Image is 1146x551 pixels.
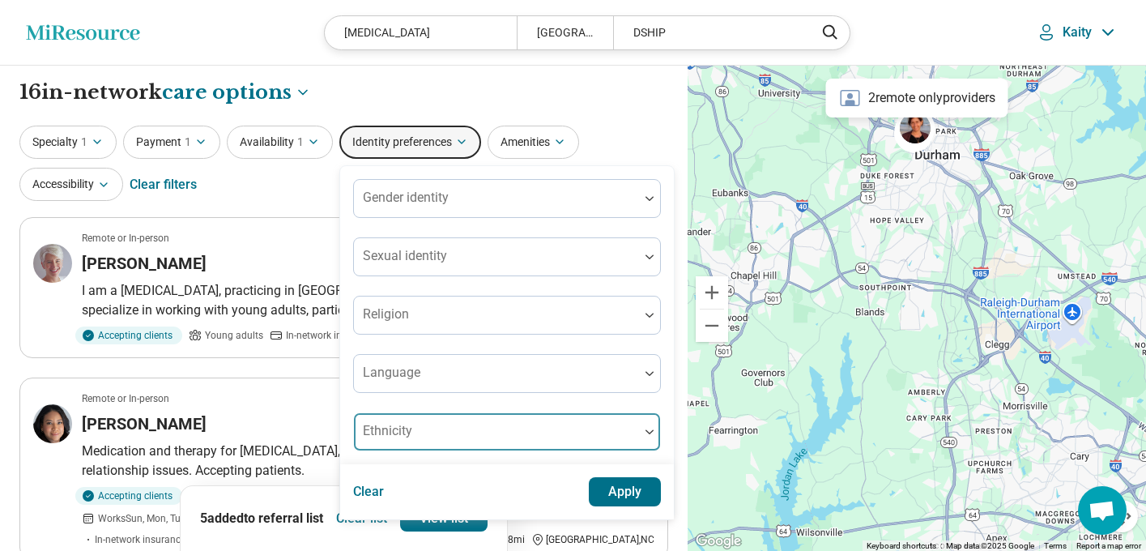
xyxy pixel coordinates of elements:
[363,248,447,263] label: Sexual identity
[1076,541,1141,550] a: Report a map error
[205,328,263,343] span: Young adults
[363,306,409,322] label: Religion
[488,126,579,159] button: Amenities
[286,328,377,343] span: In-network insurance
[531,532,654,547] div: [GEOGRAPHIC_DATA] , NC
[82,412,207,435] h3: [PERSON_NAME]
[1044,541,1067,550] a: Terms (opens in new tab)
[185,134,191,151] span: 1
[613,16,805,49] div: DSHIP
[75,327,182,344] div: Accepting clients
[98,511,264,526] span: Works Sun, Mon, Tue, Wed, Thu, Fri, Sat
[696,310,728,342] button: Zoom out
[162,79,292,106] span: care options
[353,477,385,506] button: Clear
[200,509,323,528] p: 5 added
[339,126,481,159] button: Identity preferences
[363,365,420,380] label: Language
[82,391,169,406] p: Remote or In-person
[162,79,311,106] button: Care options
[82,281,654,320] p: I am a [MEDICAL_DATA], practicing in [GEOGRAPHIC_DATA], [GEOGRAPHIC_DATA]. I specialize in workin...
[19,168,123,201] button: Accessibility
[696,276,728,309] button: Zoom in
[82,442,654,481] p: Medication and therapy for [MEDICAL_DATA], anxiety, [MEDICAL_DATA], bipolar, addiction, relations...
[826,79,1008,117] div: 2 remote only providers
[244,510,323,526] span: to referral list
[81,134,87,151] span: 1
[325,16,517,49] div: [MEDICAL_DATA]
[130,165,197,204] div: Clear filters
[330,506,394,532] button: Clear list
[517,16,613,49] div: [GEOGRAPHIC_DATA]
[82,252,207,275] h3: [PERSON_NAME]
[1063,24,1093,41] p: Kaity
[363,190,449,205] label: Gender identity
[363,423,412,438] label: Ethnicity
[589,477,662,506] button: Apply
[493,532,525,547] div: 8 mi
[227,126,333,159] button: Availability1
[75,487,182,505] div: Accepting clients
[123,126,220,159] button: Payment1
[946,541,1034,550] span: Map data ©2025 Google
[82,231,169,246] p: Remote or In-person
[95,532,185,547] span: In-network insurance
[19,79,311,106] h1: 16 in-network
[19,126,117,159] button: Specialty1
[1078,486,1127,535] div: Open chat
[297,134,304,151] span: 1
